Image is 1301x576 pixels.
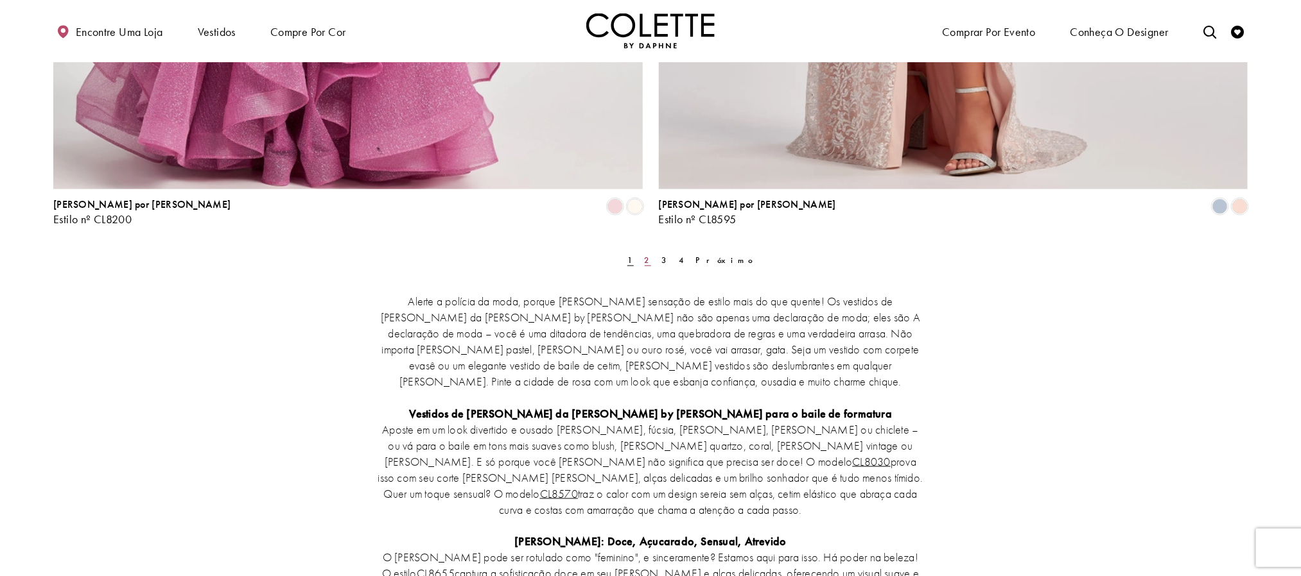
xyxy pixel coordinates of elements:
[1228,13,1248,49] a: Verificar lista de desejos
[198,24,236,39] font: Vestidos
[627,255,634,266] font: 1
[675,251,689,269] a: Página 4
[409,406,893,421] font: Vestidos de [PERSON_NAME] da [PERSON_NAME] by [PERSON_NAME] para o baile de formatura
[853,454,891,469] a: CL8030
[586,13,715,49] img: Colette por Daphne
[1232,199,1248,214] i: Corar
[641,251,655,269] a: Página 2
[381,294,920,389] font: Alerte a polícia da moda, porque [PERSON_NAME] sensação de estilo mais do que quente! Os vestidos...
[540,486,578,501] a: CL8570
[1070,24,1169,39] font: Conheça o designer
[53,199,231,226] div: Colette by Daphne Estilo nº CL8200
[659,198,836,211] font: [PERSON_NAME] por [PERSON_NAME]
[645,255,651,266] font: 2
[939,13,1038,49] span: Comprar por evento
[624,251,638,269] span: Página atual
[659,199,836,226] div: Colette por Daphne Estilo nº CL8595
[76,24,163,39] font: Encontre uma loja
[53,13,166,49] a: Encontre uma loja
[1067,13,1172,49] a: Conheça o designer
[514,534,786,549] font: [PERSON_NAME]: Doce, Açucarado, Sensual, Atrevido
[607,199,623,214] i: Lírio Rosa
[378,454,923,501] font: prova isso com seu corte [PERSON_NAME] [PERSON_NAME], alças delicadas e um brilho sonhador que é ...
[679,255,685,266] font: 4
[659,212,737,226] font: Estilo nº CL8595
[270,24,345,39] font: Compre por cor
[586,13,715,49] a: Visite a página inicial
[695,255,758,266] font: Próximo
[658,251,672,269] a: Página 3
[942,24,1035,39] font: Comprar por evento
[195,13,239,49] span: Vestidos
[1212,199,1228,214] i: Azul Gelo
[661,255,668,266] font: 3
[627,199,643,214] i: Diamante Branco
[382,422,918,469] font: Aposte em um look divertido e ousado [PERSON_NAME], fúcsia, [PERSON_NAME], [PERSON_NAME] ou chicl...
[53,212,132,226] font: Estilo nº CL8200
[53,198,231,211] font: [PERSON_NAME] por [PERSON_NAME]
[267,13,349,49] span: Compre por cor
[1200,13,1219,49] a: Alternar pesquisa
[692,251,762,269] a: Próxima página
[499,486,917,517] font: traz o calor com um design sereia sem alças, cetim elástico que abraça cada curva e costas com am...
